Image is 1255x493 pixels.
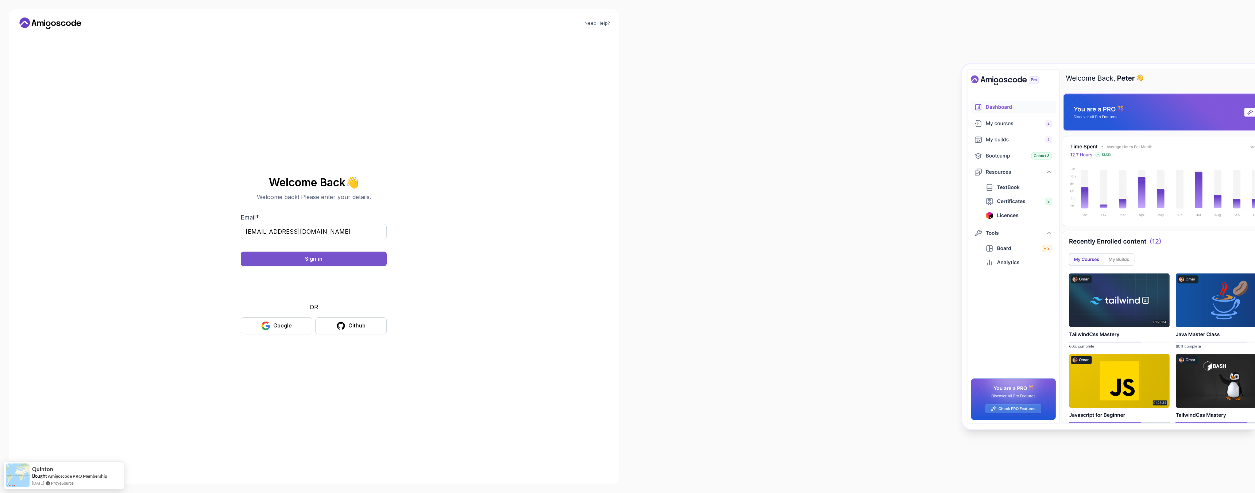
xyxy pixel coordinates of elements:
iframe: Widget containing checkbox for hCaptcha security challenge [259,271,369,298]
img: provesource social proof notification image [6,463,30,487]
a: Need Help? [584,20,610,26]
span: Bought [32,473,47,479]
button: Google [241,317,312,334]
input: Enter your email [241,224,387,239]
span: [DATE] [32,480,44,486]
span: Quinton [32,466,53,472]
p: OR [310,303,318,311]
a: Amigoscode PRO Membership [48,473,107,479]
a: Home link [18,18,83,29]
div: Github [348,322,366,329]
button: Sign in [241,252,387,266]
div: Sign in [305,255,323,263]
a: ProveSource [51,480,74,486]
div: Google [273,322,292,329]
label: Email * [241,214,259,221]
img: Amigoscode Dashboard [962,64,1255,429]
h2: Welcome Back [241,176,387,188]
span: 👋 [345,176,359,188]
button: Github [315,317,387,334]
p: Welcome back! Please enter your details. [241,193,387,201]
